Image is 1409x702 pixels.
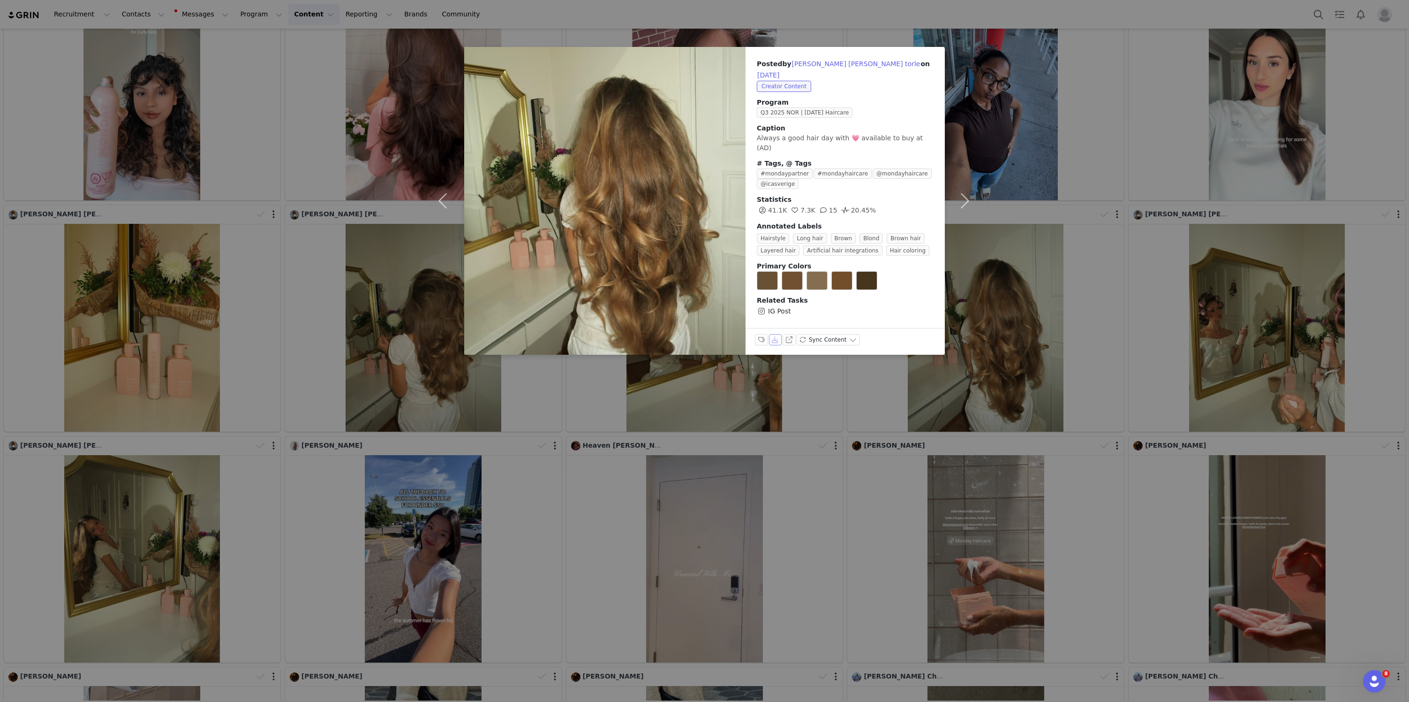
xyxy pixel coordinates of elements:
span: Hair coloring [886,245,930,256]
span: 41.1K [757,206,787,214]
button: [PERSON_NAME] [PERSON_NAME] torle [791,58,921,69]
span: Layered hair [757,245,799,256]
span: 15 [818,206,837,214]
span: Brown hair [887,233,925,244]
span: #mondayhaircare [814,168,872,179]
span: # Tags, @ Tags [757,160,812,167]
span: Brown [831,233,856,244]
iframe: Intercom live chat [1363,670,1386,693]
span: 20.45% [840,206,876,214]
span: Q3 2025 NOR | [DATE] Haircare [757,107,852,118]
span: IG Post [768,306,791,316]
span: Blond [859,233,883,244]
span: @mondayhaircare [873,168,932,179]
span: Creator Content [757,81,811,92]
span: Always a good hair day with 💗 available to buy at (AD) [757,134,923,152]
span: Primary Colors [757,262,811,270]
span: by [782,60,920,68]
span: Long hair [793,233,827,244]
button: Sync Content [797,334,860,345]
a: Q3 2025 NOR | [DATE] Haircare [757,108,856,116]
span: Artificial hair integrations [803,245,882,256]
span: #mondaypartner [757,168,813,179]
span: Hairstyle [757,233,789,244]
span: @icasverige [757,179,799,189]
span: 8 [1382,670,1390,678]
span: 7.3K [789,206,815,214]
span: Statistics [757,196,791,203]
span: Program [757,98,934,107]
span: Annotated Labels [757,222,822,230]
span: Caption [757,124,785,132]
span: Posted on [757,60,930,79]
button: [DATE] [757,69,780,81]
span: Related Tasks [757,297,808,304]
